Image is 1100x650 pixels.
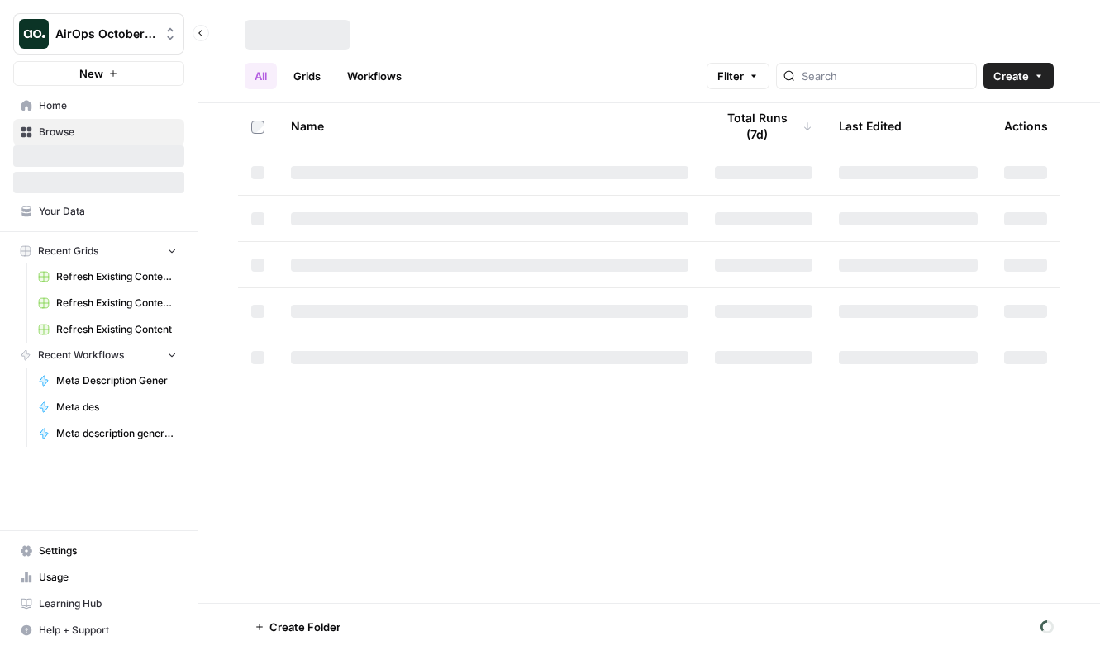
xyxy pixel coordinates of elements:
div: Actions [1004,103,1048,149]
span: Meta Description Gener [56,373,177,388]
span: Usage [39,570,177,585]
a: Home [13,93,184,119]
input: Search [802,68,969,84]
button: Recent Grids [13,239,184,263]
button: Filter [707,63,769,89]
span: Create Folder [269,619,340,635]
a: Refresh Existing Content (2) [31,290,184,316]
span: Recent Grids [38,244,98,259]
button: Help + Support [13,617,184,643]
span: Create [993,68,1029,84]
a: Refresh Existing Content (1) [31,263,184,290]
a: Browse [13,119,184,145]
a: Grids [283,63,331,89]
button: New [13,61,184,86]
span: Refresh Existing Content (1) [56,269,177,284]
button: Workspace: AirOps October Cohort [13,13,184,55]
a: Settings [13,538,184,564]
span: AirOps October Cohort [55,26,155,42]
span: Settings [39,543,177,558]
span: Recent Workflows [38,348,124,363]
a: Your Data [13,198,184,225]
a: Meta des [31,394,184,420]
a: Learning Hub [13,591,184,617]
div: Last Edited [839,103,902,149]
img: AirOps October Cohort Logo [19,19,49,49]
button: Create [983,63,1054,89]
a: Meta description generato [31,420,184,447]
div: Name [291,103,688,149]
a: Usage [13,564,184,591]
span: Meta des [56,400,177,415]
button: Recent Workflows [13,343,184,368]
a: Meta Description Gener [31,368,184,394]
span: Help + Support [39,623,177,638]
span: Browse [39,125,177,140]
span: Meta description generato [56,426,177,441]
span: Learning Hub [39,596,177,611]
a: Workflows [337,63,412,89]
span: Filter [717,68,744,84]
span: Refresh Existing Content (2) [56,296,177,311]
div: Total Runs (7d) [715,103,812,149]
span: New [79,65,103,82]
button: Create Folder [245,614,350,640]
span: Home [39,98,177,113]
span: Refresh Existing Content [56,322,177,337]
a: Refresh Existing Content [31,316,184,343]
a: All [245,63,277,89]
span: Your Data [39,204,177,219]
